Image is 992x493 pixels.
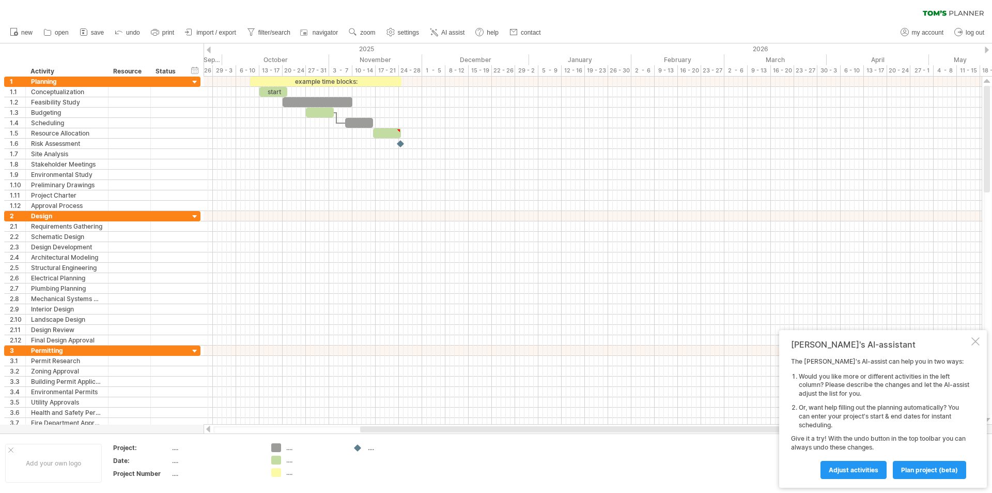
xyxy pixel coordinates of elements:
div: Design Development [31,242,103,252]
span: plan project (beta) [901,466,958,474]
div: example time blocks: [250,77,401,86]
div: Final Design Approval [31,335,103,345]
a: open [41,26,72,39]
span: AI assist [441,29,464,36]
div: Environmental Study [31,170,103,180]
div: Date: [113,456,170,465]
div: 22 - 26 [492,65,515,76]
div: January 2026 [529,54,631,65]
div: 3.7 [10,418,25,428]
div: 8 - 12 [445,65,469,76]
div: 12 - 16 [562,65,585,76]
div: April 2026 [827,54,929,65]
div: 1 - 5 [422,65,445,76]
a: plan project (beta) [893,461,966,479]
a: import / export [182,26,239,39]
div: Site Analysis [31,149,103,159]
div: 16 - 20 [678,65,701,76]
div: Structural Engineering [31,263,103,273]
div: .... [286,443,343,452]
div: 3 - 7 [329,65,352,76]
div: 27 - 1 [910,65,934,76]
div: 1.10 [10,180,25,190]
div: Building Permit Application [31,377,103,386]
div: 1.2 [10,97,25,107]
span: contact [521,29,541,36]
div: 15 - 19 [469,65,492,76]
div: Resource [113,66,145,77]
div: 1.5 [10,128,25,138]
div: .... [172,456,259,465]
div: 3.6 [10,408,25,417]
div: 1.4 [10,118,25,128]
div: .... [368,443,424,452]
div: Project Charter [31,190,103,200]
div: Health and Safety Permits [31,408,103,417]
div: 2.7 [10,283,25,293]
a: navigator [299,26,341,39]
div: 2.6 [10,273,25,283]
div: 3.1 [10,356,25,366]
div: Preliminary Drawings [31,180,103,190]
a: save [77,26,107,39]
div: Activity [30,66,102,77]
div: 10 - 14 [352,65,376,76]
div: Electrical Planning [31,273,103,283]
div: 3.5 [10,397,25,407]
div: 2.4 [10,252,25,262]
span: help [487,29,499,36]
div: Project: [113,443,170,452]
div: 1.9 [10,170,25,180]
div: .... [286,456,343,465]
div: Utility Approvals [31,397,103,407]
a: filter/search [244,26,293,39]
div: Resource Allocation [31,128,103,138]
div: Requirements Gathering [31,221,103,231]
a: my account [898,26,947,39]
div: 2 [10,211,25,221]
div: .... [286,468,343,477]
span: filter/search [258,29,290,36]
a: zoom [346,26,378,39]
div: 2 - 6 [724,65,748,76]
div: Approval Process [31,201,103,211]
div: 13 - 17 [259,65,283,76]
div: 2 - 6 [631,65,655,76]
div: Plumbing Planning [31,283,103,293]
div: [PERSON_NAME]'s AI-assistant [791,339,969,350]
li: Would you like more or different activities in the left column? Please describe the changes and l... [799,372,969,398]
div: Add your own logo [5,444,102,483]
div: .... [172,469,259,478]
div: Fire Department Approval [31,418,103,428]
a: Adjust activities [820,461,887,479]
div: Interior Design [31,304,103,314]
div: 1.7 [10,149,25,159]
div: March 2026 [724,54,827,65]
span: new [21,29,33,36]
div: 2.1 [10,221,25,231]
div: 6 - 10 [841,65,864,76]
span: save [91,29,104,36]
a: contact [507,26,544,39]
div: 29 - 3 [213,65,236,76]
div: November 2025 [329,54,422,65]
div: Feasibility Study [31,97,103,107]
a: AI assist [427,26,468,39]
a: undo [112,26,143,39]
div: December 2025 [422,54,529,65]
div: 1.8 [10,159,25,169]
div: 1 [10,77,25,86]
span: open [55,29,69,36]
div: 2.3 [10,242,25,252]
div: 20 - 24 [283,65,306,76]
div: 1.6 [10,139,25,148]
span: log out [966,29,984,36]
div: Landscape Design [31,315,103,324]
div: Status [156,66,178,77]
div: 2.9 [10,304,25,314]
div: 1.3 [10,108,25,117]
div: 3 [10,346,25,355]
div: 9 - 13 [748,65,771,76]
div: 3.4 [10,387,25,397]
div: Schematic Design [31,232,103,242]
